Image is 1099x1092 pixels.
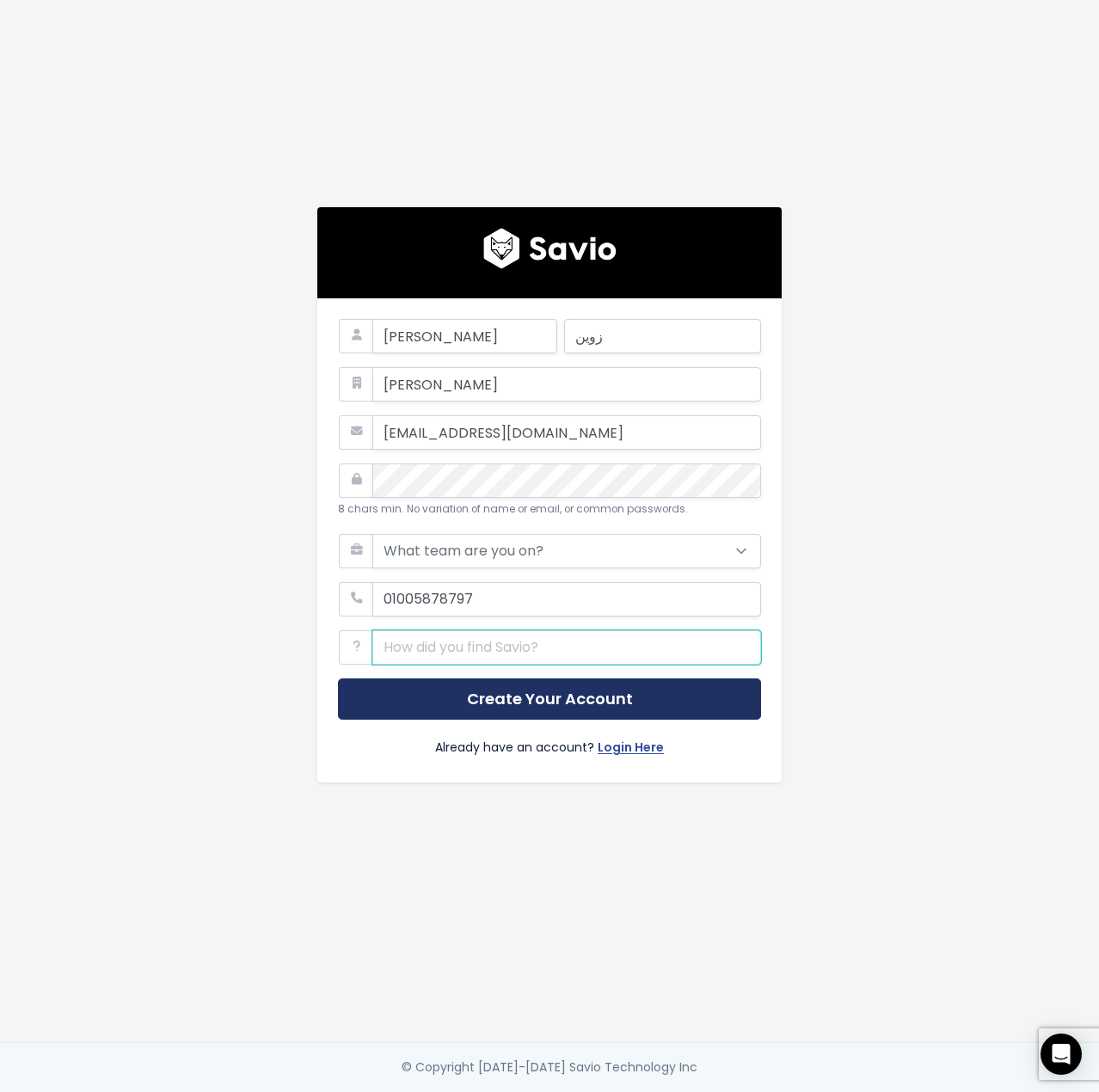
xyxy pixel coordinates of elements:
[372,415,761,450] input: Work Email Address
[402,1057,697,1078] div: © Copyright [DATE]-[DATE] Savio Technology Inc
[564,319,761,353] input: Last Name
[372,582,761,617] input: Your phone number
[372,319,557,353] input: First Name
[338,502,688,516] small: 8 chars min. No variation of name or email, or common passwords.
[338,678,761,721] button: Create Your Account
[483,228,617,269] img: logo600x187.a314fd40982d.png
[598,737,664,762] a: Login Here
[338,720,761,762] div: Already have an account?
[372,630,761,665] input: How did you find Savio?
[1041,1034,1082,1075] div: Open Intercom Messenger
[372,367,761,402] input: Company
